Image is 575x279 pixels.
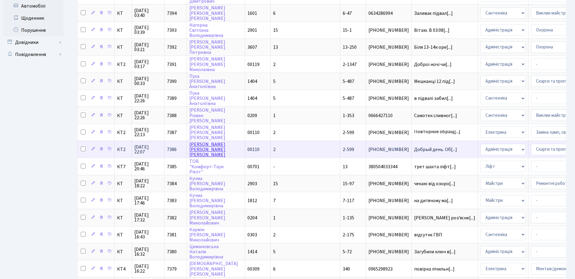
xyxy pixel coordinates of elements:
[189,192,225,209] a: Кучма[PERSON_NAME]Володимирівна
[117,147,129,152] span: КТ2
[247,163,260,170] span: 00701
[247,27,257,34] span: 2901
[134,145,162,154] span: [DATE] 22:07
[343,10,352,17] span: 6-47
[189,124,225,141] a: [PERSON_NAME][PERSON_NAME][PERSON_NAME]
[368,232,409,237] span: [PHONE_NUMBER]
[134,59,162,69] span: [DATE] 03:17
[368,215,409,220] span: [PHONE_NUMBER]
[247,215,257,221] span: 0204
[167,163,177,170] span: 7385
[414,266,455,272] span: повірка лічильн[...]
[134,230,162,239] span: [DATE] 16:43
[368,130,409,135] span: [PHONE_NUMBER]
[247,61,260,68] span: 00119
[247,146,260,153] span: 00110
[273,44,278,51] span: 13
[117,181,129,186] span: КТ
[273,27,278,34] span: 15
[414,146,457,153] span: Добрый день. Об[...]
[134,179,162,188] span: [DATE] 18:22
[117,267,129,271] span: КТ4
[368,164,409,169] span: 380504033344
[273,197,276,204] span: 7
[247,129,260,136] span: 00110
[189,261,238,277] a: [DEMOGRAPHIC_DATA][PERSON_NAME][PERSON_NAME]
[167,27,177,34] span: 7393
[247,95,257,102] span: 1404
[414,27,449,34] span: Вітаю. В 03:08[...]
[189,243,223,260] a: ЦимановськаНаталіяВолодимирівна
[134,110,162,120] span: [DATE] 22:26
[273,10,276,17] span: 6
[343,44,357,51] span: 13-250
[117,11,129,16] span: КТ
[117,215,129,220] span: КТ
[368,96,409,101] span: [PHONE_NUMBER]
[247,78,257,85] span: 1404
[3,12,64,24] a: Щоденник
[247,266,260,272] span: 00309
[343,215,354,221] span: 1-135
[189,107,225,124] a: [PERSON_NAME]Роман[PERSON_NAME]
[414,112,457,119] span: Самотек сливног[...]
[189,175,225,192] a: Кучма[PERSON_NAME]Володимирівна
[414,215,475,221] span: [PERSON_NAME] роз'ясне[...]
[273,61,276,68] span: 2
[117,96,129,101] span: КТ
[414,95,453,102] span: в підвалі забил[...]
[167,44,177,51] span: 7392
[273,180,278,187] span: 15
[273,231,276,238] span: 2
[134,162,162,171] span: [DATE] 20:46
[273,78,276,85] span: 5
[189,56,225,73] a: [PERSON_NAME][PERSON_NAME]Миколаївна
[247,10,257,17] span: 1601
[273,248,276,255] span: 5
[167,61,177,68] span: 7391
[414,248,456,255] span: Загубили ключ в[...]
[167,95,177,102] span: 7389
[414,180,455,187] span: чекаю від озоро[...]
[414,44,452,51] span: Біля 13-14к оре[...]
[368,62,409,67] span: [PHONE_NUMBER]
[414,10,453,17] span: Заливає підвал[...]
[247,112,257,119] span: 0209
[167,10,177,17] span: 7394
[117,198,129,203] span: КТ
[247,180,257,187] span: 2903
[117,79,129,84] span: КТ
[189,158,224,175] a: ТОВ"Комфорт-ТаунРіелт"
[117,232,129,237] span: КТ
[273,95,276,102] span: 5
[117,113,129,118] span: КТ
[414,197,453,204] span: на дитячому ма[...]
[189,5,225,22] a: [PERSON_NAME][PERSON_NAME][PERSON_NAME]
[368,79,409,84] span: [PHONE_NUMBER]
[247,248,257,255] span: 1414
[167,197,177,204] span: 7383
[134,94,162,103] span: [DATE] 22:26
[368,113,409,118] span: 0666427110
[134,196,162,205] span: [DATE] 17:46
[117,130,129,135] span: КТ2
[134,247,162,257] span: [DATE] 16:32
[189,141,225,158] a: [PERSON_NAME][PERSON_NAME][PERSON_NAME]
[343,129,354,136] span: 2-599
[167,248,177,255] span: 7380
[414,128,460,135] span: Повторное обращ[...]
[414,78,455,85] span: Мешканці 12 під[...]
[343,197,354,204] span: 7-117
[273,215,276,221] span: 1
[368,28,409,33] span: [PHONE_NUMBER]
[3,36,64,48] a: Довідники
[167,146,177,153] span: 7386
[167,129,177,136] span: 7387
[167,78,177,85] span: 7390
[368,249,409,254] span: [PHONE_NUMBER]
[368,45,409,50] span: [PHONE_NUMBER]
[414,232,475,237] span: відсутнє ГВП
[273,146,276,153] span: 2
[343,180,354,187] span: 15-97
[167,266,177,272] span: 7379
